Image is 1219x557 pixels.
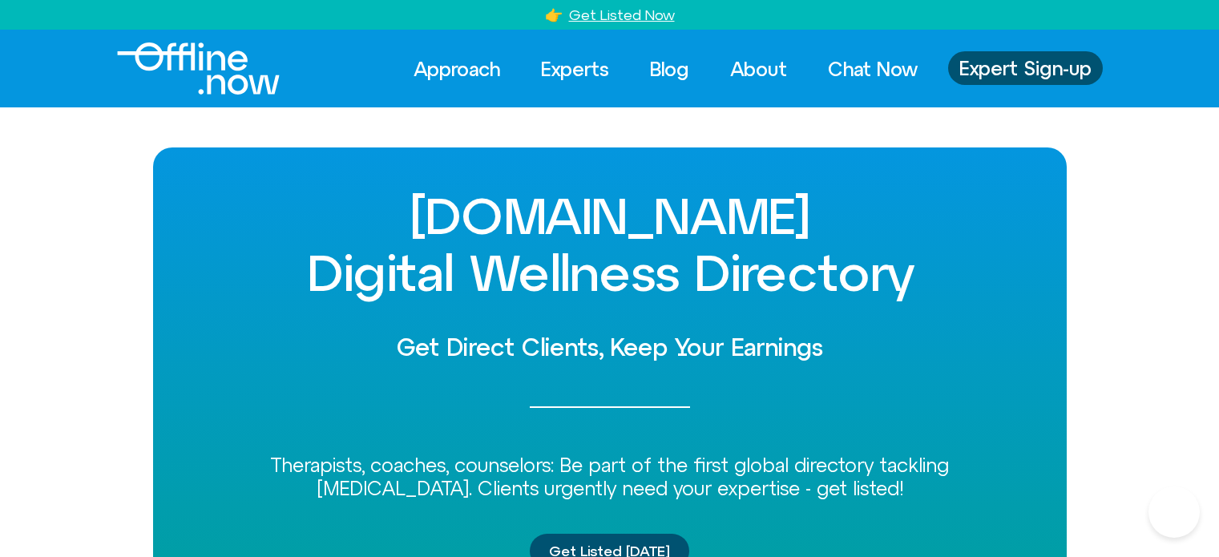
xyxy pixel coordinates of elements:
[270,454,949,499] span: Therapists, coaches, counselors: Be part of the first global directory tackling [MEDICAL_DATA]. C...
[117,42,280,95] img: offline.now
[527,51,624,87] a: Experts
[716,51,801,87] a: About
[399,51,515,87] a: Approach
[545,6,563,23] a: 👉
[948,51,1103,85] a: Expert Sign-up
[569,6,675,23] a: Get Listed Now
[117,42,252,95] div: Logo
[959,58,1092,79] span: Expert Sign-up
[636,51,704,87] a: Blog
[1148,486,1200,538] iframe: Botpress
[193,334,1027,361] h2: Get Direct Clients, Keep Your Earnings
[813,51,932,87] a: Chat Now
[399,51,932,87] nav: Menu
[193,188,1027,301] h1: [DOMAIN_NAME] Digital Wellness Directory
